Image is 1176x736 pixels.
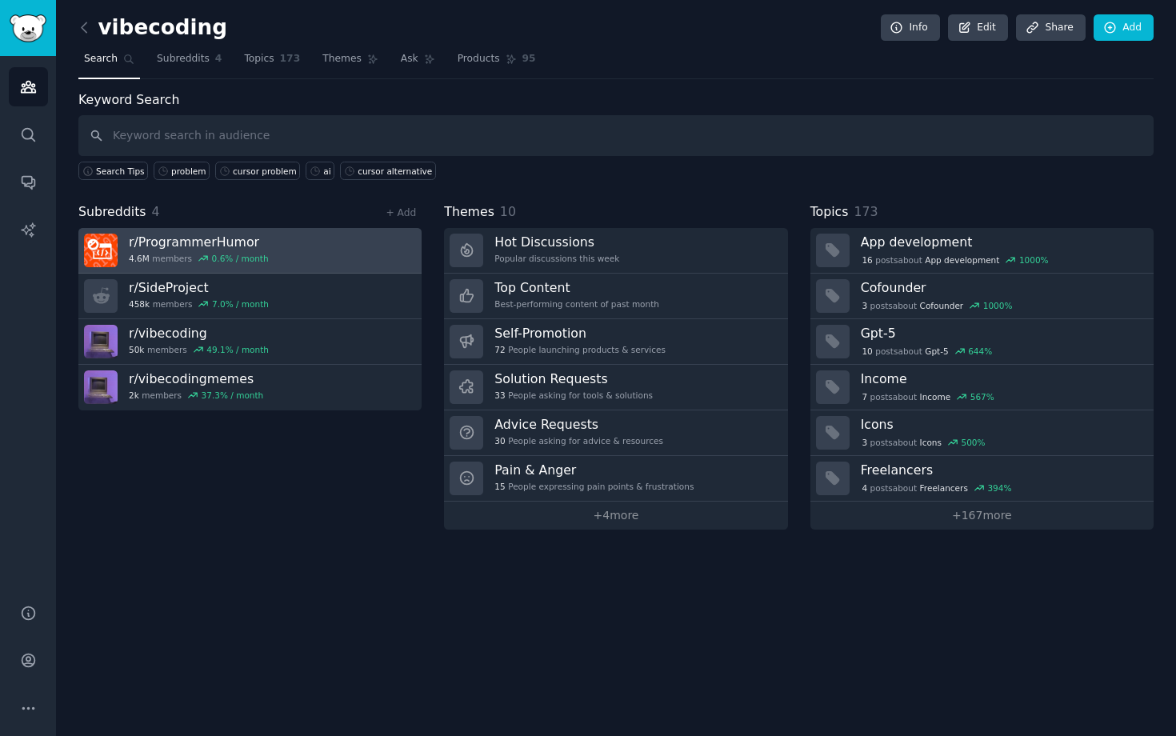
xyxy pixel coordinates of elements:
[862,300,867,311] span: 3
[810,410,1154,456] a: Icons3postsaboutIcons500%
[920,482,968,494] span: Freelancers
[452,46,542,79] a: Products95
[522,52,536,66] span: 95
[494,344,505,355] span: 72
[444,502,787,530] a: +4more
[920,300,964,311] span: Cofounder
[444,410,787,456] a: Advice Requests30People asking for advice & resources
[500,204,516,219] span: 10
[948,14,1008,42] a: Edit
[494,344,666,355] div: People launching products & services
[494,370,653,387] h3: Solution Requests
[1016,14,1085,42] a: Share
[78,15,227,41] h2: vibecoding
[925,346,948,357] span: Gpt-5
[861,253,1050,267] div: post s about
[78,274,422,319] a: r/SideProject458kmembers7.0% / month
[206,344,269,355] div: 49.1 % / month
[78,228,422,274] a: r/ProgrammerHumor4.6Mmembers0.6% / month
[78,46,140,79] a: Search
[861,325,1142,342] h3: Gpt-5
[810,319,1154,365] a: Gpt-510postsaboutGpt-5644%
[970,391,994,402] div: 567 %
[881,14,940,42] a: Info
[84,325,118,358] img: vibecoding
[129,298,150,310] span: 458k
[129,344,269,355] div: members
[129,344,144,355] span: 50k
[78,92,179,107] label: Keyword Search
[1094,14,1154,42] a: Add
[862,391,867,402] span: 7
[861,390,996,404] div: post s about
[386,207,416,218] a: + Add
[78,365,422,410] a: r/vibecodingmemes2kmembers37.3% / month
[78,202,146,222] span: Subreddits
[10,14,46,42] img: GummySearch logo
[961,437,985,448] div: 500 %
[238,46,306,79] a: Topics173
[152,204,160,219] span: 4
[987,482,1011,494] div: 394 %
[810,274,1154,319] a: Cofounder3postsaboutCofounder1000%
[280,52,301,66] span: 173
[861,481,1014,495] div: post s about
[157,52,210,66] span: Subreddits
[78,115,1154,156] input: Keyword search in audience
[129,234,269,250] h3: r/ ProgrammerHumor
[968,346,992,357] div: 644 %
[494,390,653,401] div: People asking for tools & solutions
[494,481,505,492] span: 15
[444,202,494,222] span: Themes
[129,370,263,387] h3: r/ vibecodingmemes
[862,437,867,448] span: 3
[920,391,951,402] span: Income
[212,298,269,310] div: 7.0 % / month
[854,204,878,219] span: 173
[306,162,334,180] a: ai
[810,502,1154,530] a: +167more
[215,162,300,180] a: cursor problem
[920,437,942,448] span: Icons
[233,166,297,177] div: cursor problem
[395,46,441,79] a: Ask
[494,435,505,446] span: 30
[358,166,432,177] div: cursor alternative
[983,300,1013,311] div: 1000 %
[317,46,384,79] a: Themes
[323,166,330,177] div: ai
[861,435,987,450] div: post s about
[202,390,264,401] div: 37.3 % / month
[861,234,1142,250] h3: App development
[494,253,619,264] div: Popular discussions this week
[494,481,694,492] div: People expressing pain points & frustrations
[861,279,1142,296] h3: Cofounder
[84,52,118,66] span: Search
[861,298,1014,313] div: post s about
[444,456,787,502] a: Pain & Anger15People expressing pain points & frustrations
[1019,254,1049,266] div: 1000 %
[129,390,263,401] div: members
[129,253,269,264] div: members
[129,390,139,401] span: 2k
[861,416,1142,433] h3: Icons
[78,319,422,365] a: r/vibecoding50kmembers49.1% / month
[212,253,269,264] div: 0.6 % / month
[494,325,666,342] h3: Self-Promotion
[444,274,787,319] a: Top ContentBest-performing content of past month
[810,202,849,222] span: Topics
[151,46,227,79] a: Subreddits4
[494,390,505,401] span: 33
[129,253,150,264] span: 4.6M
[444,319,787,365] a: Self-Promotion72People launching products & services
[494,298,659,310] div: Best-performing content of past month
[458,52,500,66] span: Products
[925,254,999,266] span: App development
[861,370,1142,387] h3: Income
[810,228,1154,274] a: App development16postsaboutApp development1000%
[810,456,1154,502] a: Freelancers4postsaboutFreelancers394%
[154,162,210,180] a: problem
[322,52,362,66] span: Themes
[401,52,418,66] span: Ask
[862,482,867,494] span: 4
